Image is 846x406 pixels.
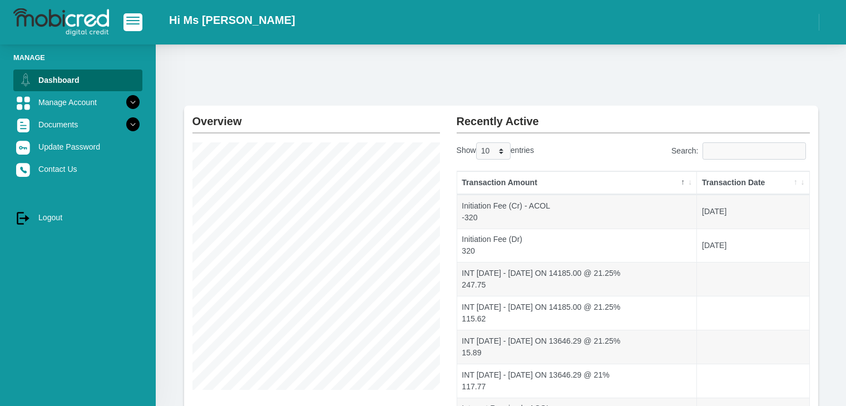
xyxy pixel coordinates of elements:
[169,13,295,27] h2: Hi Ms [PERSON_NAME]
[457,106,810,128] h2: Recently Active
[13,70,142,91] a: Dashboard
[697,229,809,263] td: [DATE]
[457,262,697,296] td: INT [DATE] - [DATE] ON 14185.00 @ 21.25% 247.75
[457,195,697,229] td: Initiation Fee (Cr) - ACOL -320
[697,171,809,195] th: Transaction Date: activate to sort column ascending
[13,92,142,113] a: Manage Account
[476,142,511,160] select: Showentries
[457,142,534,160] label: Show entries
[13,52,142,63] li: Manage
[13,136,142,157] a: Update Password
[697,195,809,229] td: [DATE]
[457,296,697,330] td: INT [DATE] - [DATE] ON 14185.00 @ 21.25% 115.62
[671,142,810,160] label: Search:
[13,114,142,135] a: Documents
[457,229,697,263] td: Initiation Fee (Dr) 320
[13,8,109,36] img: logo-mobicred.svg
[457,364,697,398] td: INT [DATE] - [DATE] ON 13646.29 @ 21% 117.77
[457,330,697,364] td: INT [DATE] - [DATE] ON 13646.29 @ 21.25% 15.89
[192,106,440,128] h2: Overview
[702,142,806,160] input: Search:
[13,207,142,228] a: Logout
[13,159,142,180] a: Contact Us
[457,171,697,195] th: Transaction Amount: activate to sort column descending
